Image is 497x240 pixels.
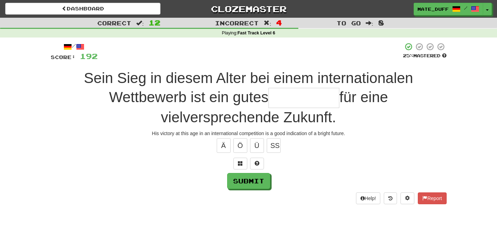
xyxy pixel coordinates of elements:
[366,20,373,26] span: :
[80,52,98,60] span: 192
[149,18,160,27] span: 12
[337,19,361,26] span: To go
[418,192,446,204] button: Report
[97,19,131,26] span: Correct
[171,3,326,15] a: Clozemaster
[250,138,264,153] button: Ü
[464,6,467,10] span: /
[267,138,281,153] button: SS
[276,18,282,27] span: 4
[264,20,271,26] span: :
[136,20,144,26] span: :
[233,158,247,169] button: Switch sentence to multiple choice alt+p
[238,31,275,35] strong: Fast Track Level 6
[217,138,231,153] button: Ä
[51,42,98,51] div: /
[84,70,413,105] span: Sein Sieg in diesem Alter bei einem internationalen Wettbewerb ist ein gutes
[227,173,270,189] button: Submit
[215,19,259,26] span: Incorrect
[51,130,447,137] div: His victory at this age in an international competition is a good indication of a bright future.
[250,158,264,169] button: Single letter hint - you only get 1 per sentence and score half the points! alt+h
[384,192,397,204] button: Round history (alt+y)
[403,53,413,58] span: 25 %
[51,54,76,60] span: Score:
[417,6,449,12] span: mate_duff
[414,3,483,15] a: mate_duff /
[356,192,381,204] button: Help!
[378,18,384,27] span: 8
[233,138,247,153] button: Ö
[403,53,447,59] div: Mastered
[5,3,160,15] a: Dashboard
